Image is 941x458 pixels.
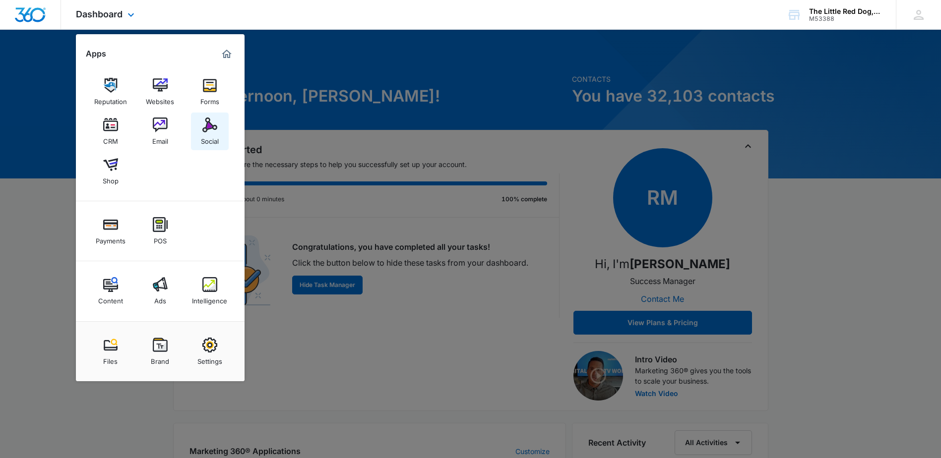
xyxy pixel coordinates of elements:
[219,46,235,62] a: Marketing 360® Dashboard
[191,333,229,370] a: Settings
[94,93,127,106] div: Reputation
[103,172,119,185] div: Shop
[141,113,179,150] a: Email
[98,292,123,305] div: Content
[146,93,174,106] div: Websites
[103,352,118,365] div: Files
[141,212,179,250] a: POS
[154,292,166,305] div: Ads
[86,49,106,58] h2: Apps
[141,73,179,111] a: Websites
[103,132,118,145] div: CRM
[191,113,229,150] a: Social
[76,9,123,19] span: Dashboard
[96,232,125,245] div: Payments
[197,352,222,365] div: Settings
[141,333,179,370] a: Brand
[92,333,129,370] a: Files
[201,132,219,145] div: Social
[809,15,881,22] div: account id
[151,352,169,365] div: Brand
[92,113,129,150] a: CRM
[809,7,881,15] div: account name
[192,292,227,305] div: Intelligence
[191,73,229,111] a: Forms
[191,272,229,310] a: Intelligence
[152,132,168,145] div: Email
[92,272,129,310] a: Content
[154,232,167,245] div: POS
[92,152,129,190] a: Shop
[92,212,129,250] a: Payments
[141,272,179,310] a: Ads
[200,93,219,106] div: Forms
[92,73,129,111] a: Reputation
